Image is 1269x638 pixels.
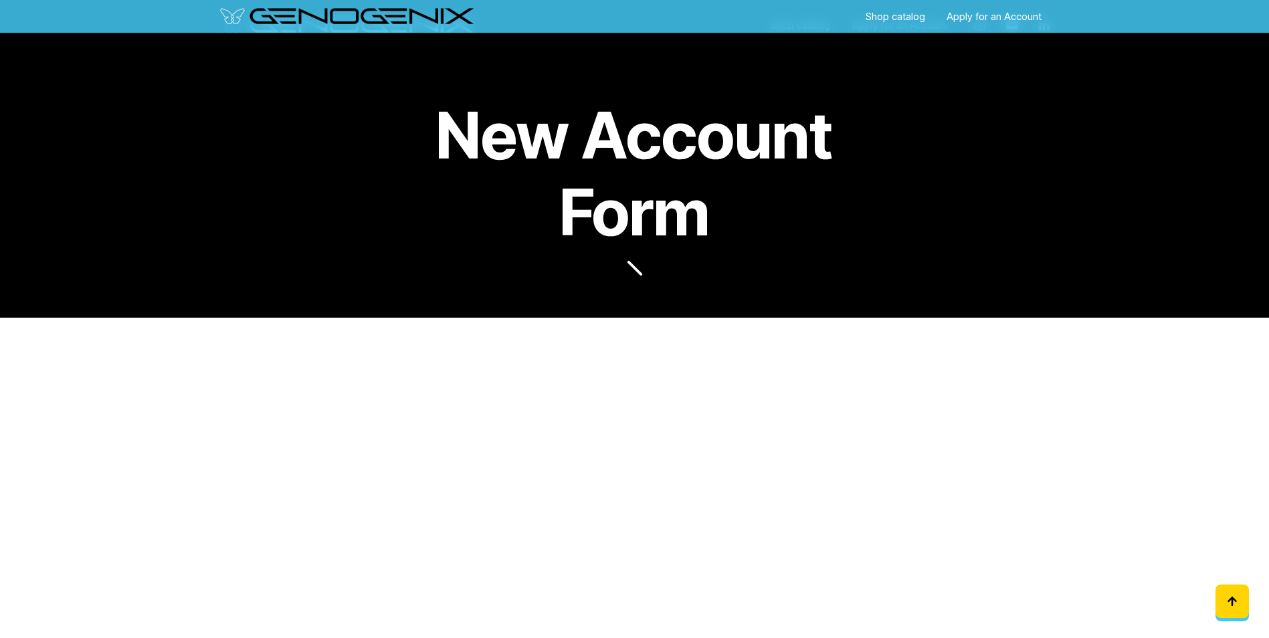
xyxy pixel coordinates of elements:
h2: New Account Form [367,97,902,251]
a: Apply for an Account [939,5,1050,28]
a: Shop catalog [858,5,933,28]
button: Go to top [1215,584,1249,618]
img: ggx_out_hor_wht_blk@4x [220,8,474,24]
nav: Main menu [858,5,1050,28]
